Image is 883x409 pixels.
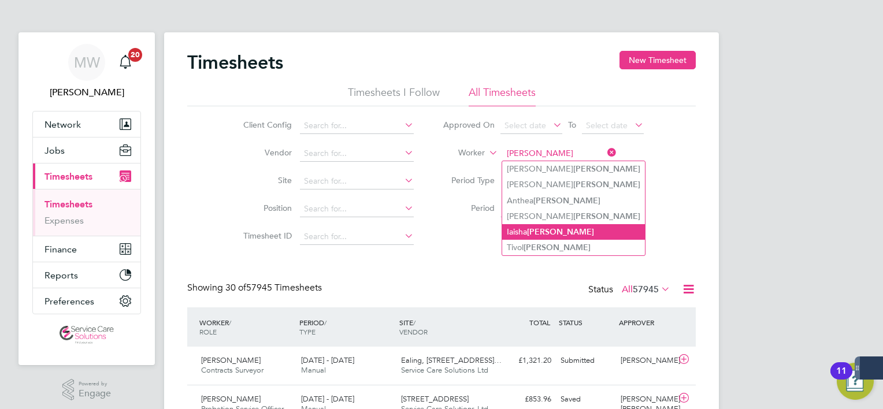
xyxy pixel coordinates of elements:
span: TOTAL [529,318,550,327]
span: 20 [128,48,142,62]
span: Reports [44,270,78,281]
span: / [324,318,327,327]
li: Timesheets I Follow [348,85,440,106]
li: Iaisha [502,224,645,240]
span: VENDOR [399,327,428,336]
span: Manual [301,365,326,375]
span: Mark White [32,85,141,99]
span: To [565,117,580,132]
button: Open Resource Center, 11 new notifications [837,363,874,400]
b: [PERSON_NAME] [527,227,594,237]
input: Search for... [300,146,414,162]
b: [PERSON_NAME] [573,211,640,221]
label: Worker [433,147,485,159]
span: / [413,318,415,327]
label: Period Type [443,175,495,185]
li: All Timesheets [469,85,536,106]
b: [PERSON_NAME] [524,243,591,252]
button: Jobs [33,137,140,163]
span: 57945 Timesheets [225,282,322,293]
span: Timesheets [44,171,92,182]
input: Search for... [300,173,414,189]
li: [PERSON_NAME] [502,161,645,177]
span: 57945 [633,284,659,295]
input: Search for... [503,146,617,162]
input: Search for... [300,201,414,217]
li: Anthea [502,193,645,209]
span: Engage [79,389,111,399]
div: Showing [187,282,324,294]
div: STATUS [556,312,616,333]
span: 30 of [225,282,246,293]
div: Timesheets [33,189,140,236]
div: APPROVER [616,312,676,333]
span: [PERSON_NAME] [201,355,261,365]
span: / [229,318,231,327]
span: Finance [44,244,77,255]
button: New Timesheet [619,51,696,69]
input: Search for... [300,229,414,245]
span: Jobs [44,145,65,156]
span: [PERSON_NAME] [201,394,261,404]
a: Go to home page [32,326,141,344]
label: Period [443,203,495,213]
b: [PERSON_NAME] [573,180,640,189]
div: 11 [836,371,847,386]
div: Status [588,282,673,298]
b: [PERSON_NAME] [573,164,640,174]
button: Timesheets [33,163,140,189]
a: Expenses [44,215,84,226]
span: ROLE [199,327,217,336]
span: Service Care Solutions Ltd [401,365,488,375]
span: Select date [504,120,546,131]
label: All [622,284,670,295]
span: Preferences [44,296,94,307]
label: Client Config [240,120,292,130]
div: WORKER [196,312,296,342]
img: servicecare-logo-retina.png [60,326,114,344]
button: Preferences [33,288,140,314]
nav: Main navigation [18,32,155,365]
li: Tivol [502,240,645,255]
span: [DATE] - [DATE] [301,394,354,404]
span: [STREET_ADDRESS] [401,394,469,404]
label: Site [240,175,292,185]
div: £853.96 [496,390,556,409]
h2: Timesheets [187,51,283,74]
div: Submitted [556,351,616,370]
a: 20 [114,44,137,81]
button: Reports [33,262,140,288]
label: Timesheet ID [240,230,292,241]
a: Powered byEngage [62,379,112,401]
div: SITE [396,312,496,342]
a: MW[PERSON_NAME] [32,44,141,99]
div: PERIOD [296,312,396,342]
span: Select date [586,120,628,131]
span: Contracts Surveyor [201,365,264,375]
span: Ealing, [STREET_ADDRESS]… [401,355,502,365]
div: Saved [556,390,616,409]
label: Approved On [443,120,495,130]
span: Powered by [79,379,111,389]
span: TYPE [299,327,316,336]
b: [PERSON_NAME] [533,196,600,206]
div: £1,321.20 [496,351,556,370]
li: [PERSON_NAME] [502,209,645,224]
label: Position [240,203,292,213]
button: Network [33,111,140,137]
div: [PERSON_NAME] [616,351,676,370]
input: Search for... [300,118,414,134]
span: Network [44,119,81,130]
a: Timesheets [44,199,92,210]
span: MW [74,55,100,70]
label: Vendor [240,147,292,158]
span: [DATE] - [DATE] [301,355,354,365]
button: Finance [33,236,140,262]
li: [PERSON_NAME] [502,177,645,192]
